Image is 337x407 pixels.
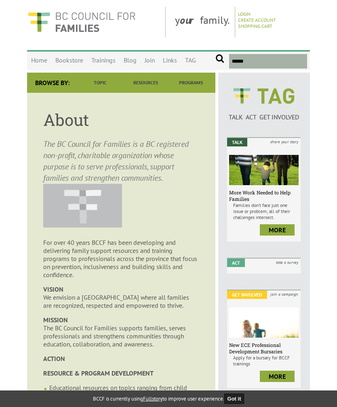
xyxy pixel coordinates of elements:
[43,285,63,293] strong: VISION
[238,11,251,17] a: Login
[268,290,301,298] i: join a campaign
[181,51,200,70] a: TAG
[27,7,136,37] img: BC Council for FAMILIES
[43,316,68,324] strong: MISSION
[168,73,213,93] a: Programs
[274,259,301,266] i: take a survey
[27,73,78,93] div: Browse By:
[227,138,247,146] em: Talk
[51,51,87,70] a: Bookstore
[227,105,301,121] a: TALK ACT GET INVOLVED
[227,290,267,299] em: Get Involved
[238,23,272,29] a: Shopping Cart
[143,395,162,402] a: Fullstory
[229,355,299,367] p: Apply for a bursary for BCCF trainings
[224,394,244,404] button: Got it
[238,17,276,23] a: Create Account
[229,189,299,202] h6: More Work Needed to Help Families
[168,7,235,37] div: y family.
[268,138,301,146] i: share your story
[260,371,295,382] a: more
[43,316,199,348] p: The BC Council for Families supports families, serves professionals and strengthens communities t...
[227,113,301,121] p: TALK ACT GET INVOLVED
[227,81,300,111] img: BCCF's TAG Logo
[141,51,159,70] a: Join
[78,73,123,93] a: Topic
[159,51,181,70] a: Links
[227,259,245,267] em: Act
[229,342,299,355] h6: New ECE Professional Development Bursaries
[43,238,199,279] p: For over 40 years BCCF has been developing and delivering family support resources and training p...
[123,73,168,93] a: Resources
[43,355,65,363] strong: ACTION
[43,109,199,130] h1: About
[87,51,120,70] a: Trainings
[229,202,299,220] p: Families don’t face just one issue or problem; all of their challenges intersect.
[27,51,51,70] a: Home
[43,285,199,309] p: We envision a [GEOGRAPHIC_DATA] where all families are recognized, respected and empowered to thr...
[260,224,295,236] a: more
[43,138,199,230] p: The BC Council for Families is a BC registered non-profit, charitable organization whose purpose ...
[180,13,200,27] strong: our
[120,51,141,70] a: Blog
[215,54,225,69] input: Submit
[43,369,154,377] strong: RESOURCE & PROGRAM DEVELOPMENT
